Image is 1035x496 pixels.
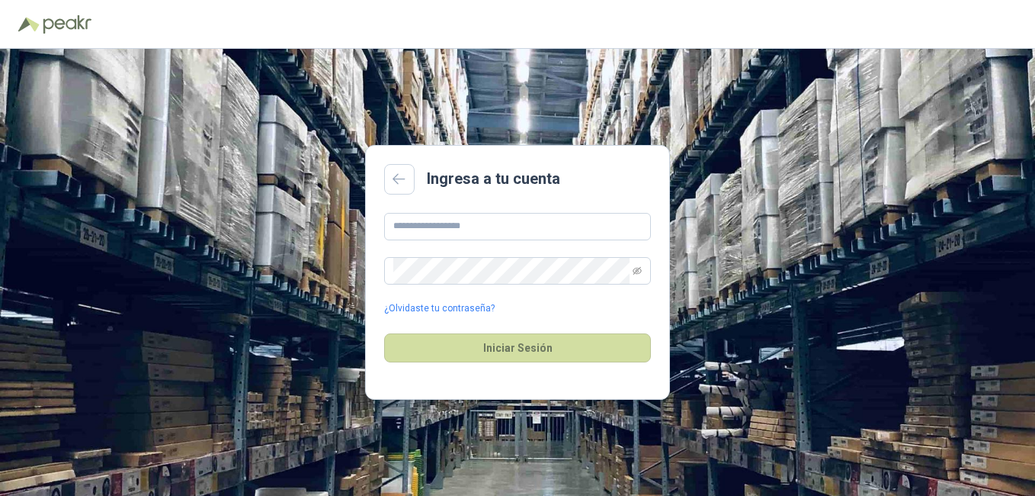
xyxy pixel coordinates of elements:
button: Iniciar Sesión [384,333,651,362]
h2: Ingresa a tu cuenta [427,167,560,191]
img: Logo [18,17,40,32]
img: Peakr [43,15,91,34]
a: ¿Olvidaste tu contraseña? [384,301,495,316]
span: eye-invisible [633,266,642,275]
